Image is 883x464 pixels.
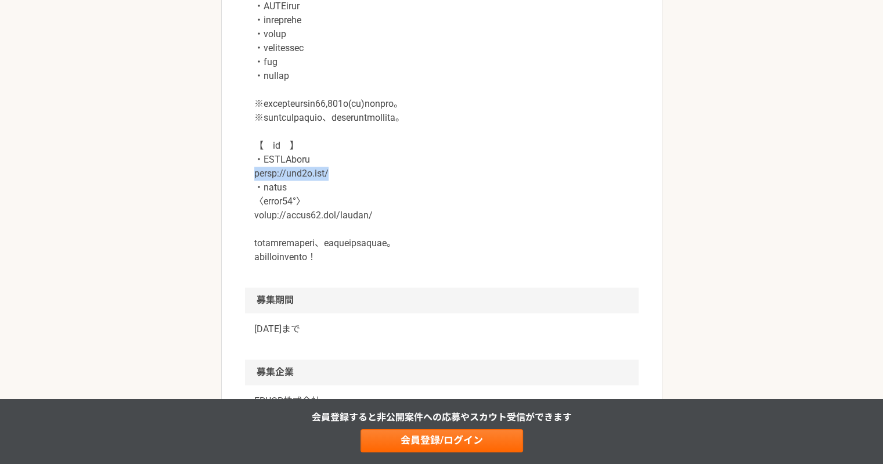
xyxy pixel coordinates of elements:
a: 会員登録/ログイン [361,429,523,452]
p: 会員登録すると非公開案件への応募やスカウト受信ができます [312,411,572,425]
h2: 募集期間 [245,287,639,313]
p: [DATE]まで [254,322,629,336]
a: FRUOR株式会社 [254,394,629,408]
h2: 募集企業 [245,359,639,385]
